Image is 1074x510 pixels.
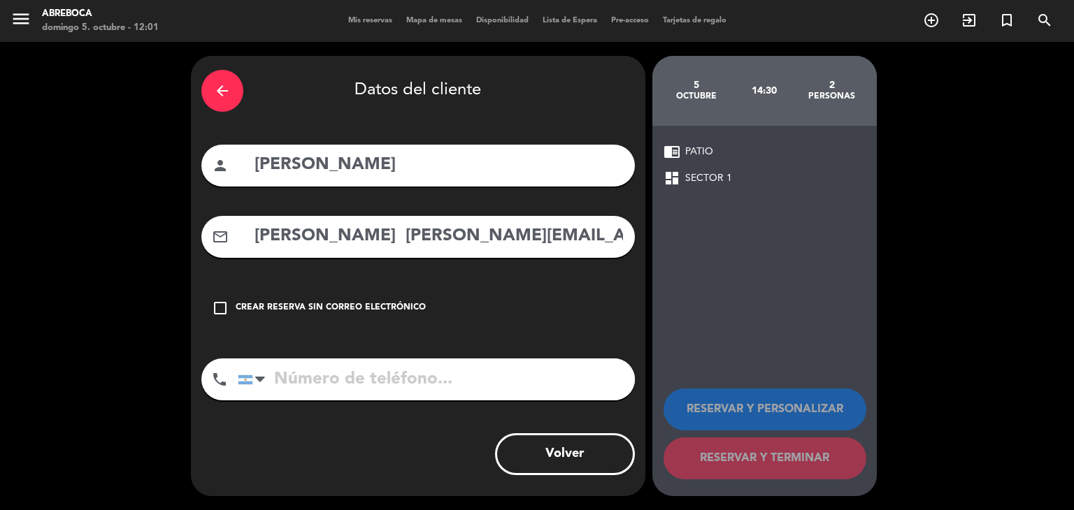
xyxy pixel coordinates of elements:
[730,66,798,115] div: 14:30
[10,8,31,34] button: menu
[341,17,399,24] span: Mis reservas
[798,80,866,91] div: 2
[42,7,159,21] div: ABREBOCA
[663,80,731,91] div: 5
[685,144,713,160] span: PATIO
[212,157,229,174] i: person
[201,66,635,115] div: Datos del cliente
[214,82,231,99] i: arrow_back
[536,17,604,24] span: Lista de Espera
[238,359,271,400] div: Argentina: +54
[1036,12,1053,29] i: search
[253,222,624,251] input: Email del cliente
[212,300,229,316] i: check_box_outline_blank
[664,143,680,160] span: chrome_reader_mode
[923,12,940,29] i: add_circle_outline
[961,12,978,29] i: exit_to_app
[664,170,680,187] span: dashboard
[604,17,656,24] span: Pre-acceso
[469,17,536,24] span: Disponibilidad
[664,437,866,479] button: RESERVAR Y TERMINAR
[10,8,31,29] i: menu
[399,17,469,24] span: Mapa de mesas
[236,301,426,315] div: Crear reserva sin correo electrónico
[656,17,733,24] span: Tarjetas de regalo
[798,91,866,102] div: personas
[238,358,635,400] input: Número de teléfono...
[495,433,635,475] button: Volver
[664,388,866,430] button: RESERVAR Y PERSONALIZAR
[998,12,1015,29] i: turned_in_not
[253,151,624,180] input: Nombre del cliente
[211,371,228,388] i: phone
[42,21,159,35] div: domingo 5. octubre - 12:01
[685,170,732,187] span: SECTOR 1
[212,228,229,245] i: mail_outline
[663,91,731,102] div: octubre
